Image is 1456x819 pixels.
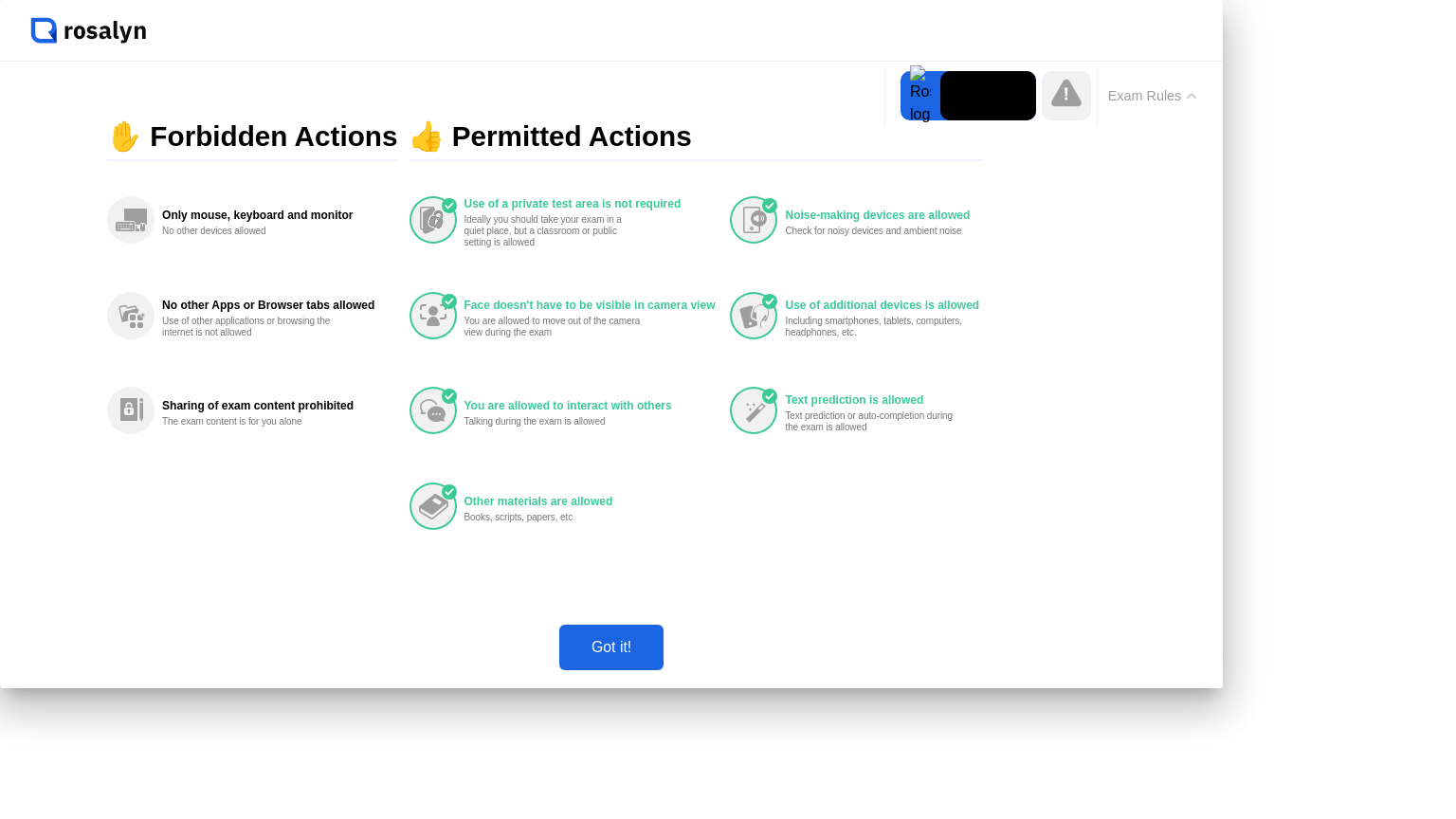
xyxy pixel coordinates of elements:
div: Use of other applications or browsing the internet is not allowed [162,316,341,338]
div: Only mouse, keyboard and monitor [162,209,393,222]
div: Sharing of exam content prohibited [162,399,393,412]
div: The exam content is for you alone [162,416,341,428]
div: Talking during the exam is allowed [464,416,644,428]
div: Face doesn't have to be visible in camera view [464,299,716,312]
div: Use of a private test area is not required [464,197,716,210]
div: Including smartphones, tablets, computers, headphones, etc. [785,316,964,338]
div: No other Apps or Browser tabs allowed [162,299,393,312]
button: Exam Rules [1102,87,1203,104]
button: Got it! [559,625,664,670]
div: Text prediction or auto-completion during the exam is allowed [785,410,964,433]
div: You are allowed to move out of the camera view during the exam [464,316,644,338]
div: Got it! [565,639,658,656]
div: You are allowed to interact with others [464,399,716,412]
div: Noise-making devices are allowed [785,209,979,222]
div: No other devices allowed [162,226,341,237]
div: Use of additional devices is allowed [785,299,979,312]
div: Ideally you should take your exam in a quiet place, but a classroom or public setting is allowed [464,214,644,248]
div: Text prediction is allowed [785,393,979,407]
div: ✋ Forbidden Actions [107,114,397,161]
div: 👍 Permitted Actions [409,114,984,161]
div: Check for noisy devices and ambient noise [785,226,964,237]
div: Books, scripts, papers, etc [464,512,644,523]
div: Other materials are allowed [464,495,716,508]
